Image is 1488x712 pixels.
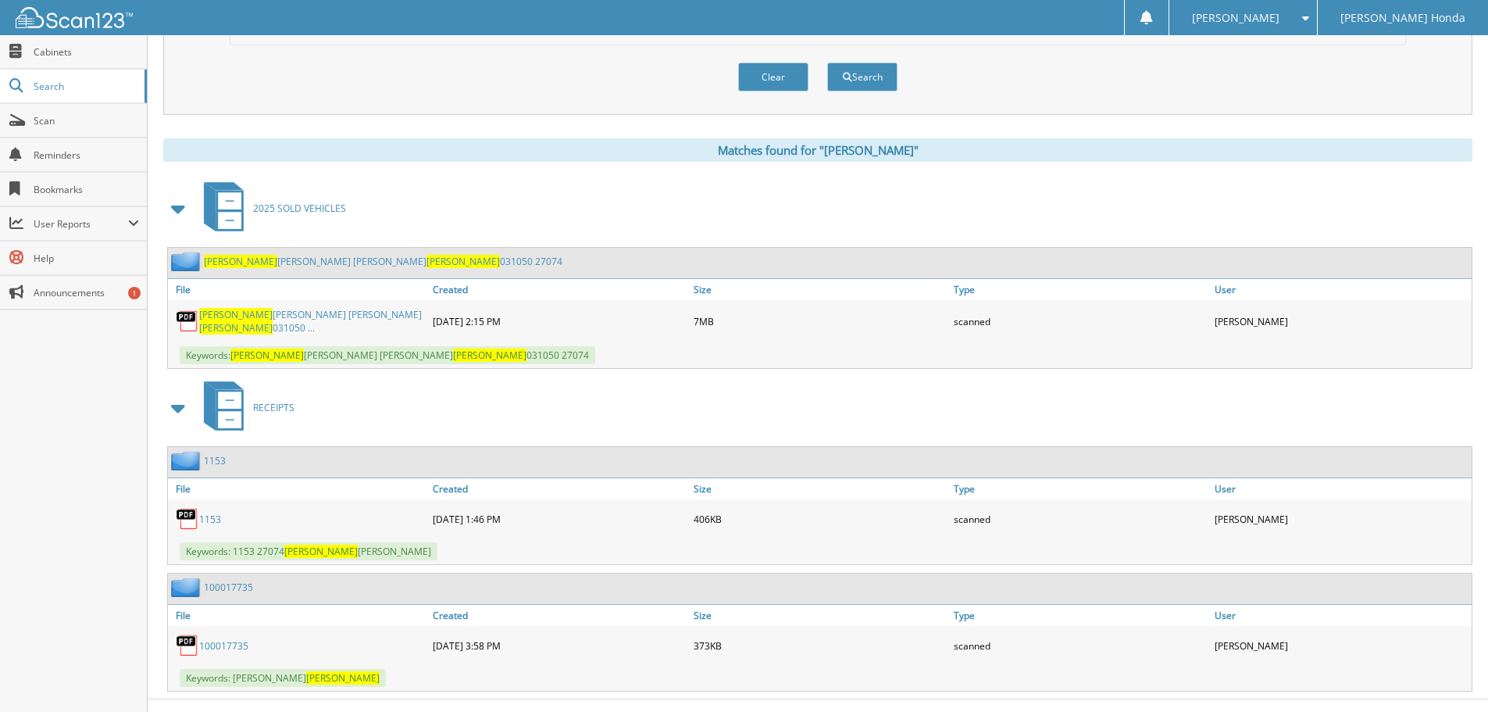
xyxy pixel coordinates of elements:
img: PDF.png [176,507,199,531]
span: [PERSON_NAME] [1192,13,1279,23]
div: scanned [950,630,1211,661]
div: 1 [128,287,141,299]
a: RECEIPTS [194,377,294,438]
span: RECEIPTS [253,401,294,414]
a: Created [429,279,690,300]
span: [PERSON_NAME] [306,671,380,685]
a: User [1211,605,1472,626]
span: [PERSON_NAME] [204,255,277,268]
a: Size [690,279,951,300]
span: Announcements [34,286,139,299]
span: User Reports [34,217,128,231]
img: PDF.png [176,309,199,333]
span: 2025 SOLD VEHICLES [253,202,346,215]
img: folder2.png [171,578,204,597]
a: 100017735 [204,581,253,594]
img: PDF.png [176,634,199,657]
a: [PERSON_NAME][PERSON_NAME] [PERSON_NAME][PERSON_NAME]031050 27074 [204,255,562,268]
div: scanned [950,503,1211,535]
button: Search [827,63,897,91]
img: folder2.png [171,451,204,470]
a: [PERSON_NAME][PERSON_NAME] [PERSON_NAME][PERSON_NAME]031050 ... [199,308,425,335]
div: [PERSON_NAME] [1211,630,1472,661]
span: Scan [34,114,139,127]
span: Keywords: 1153 27074 [PERSON_NAME] [180,542,437,560]
div: [DATE] 3:58 PM [429,630,690,661]
div: 406KB [690,503,951,535]
span: Help [34,252,139,265]
a: File [168,605,429,626]
a: User [1211,279,1472,300]
a: Type [950,478,1211,499]
span: [PERSON_NAME] [199,321,273,335]
a: Type [950,279,1211,300]
span: Keywords: [PERSON_NAME] [180,669,386,687]
a: Created [429,478,690,499]
div: [DATE] 2:15 PM [429,304,690,338]
div: [PERSON_NAME] [1211,503,1472,535]
a: Size [690,605,951,626]
a: 100017735 [199,639,248,653]
a: Type [950,605,1211,626]
img: folder2.png [171,252,204,271]
div: 373KB [690,630,951,661]
a: 1153 [204,454,226,467]
div: scanned [950,304,1211,338]
a: Size [690,478,951,499]
span: Bookmarks [34,183,139,196]
a: 1153 [199,513,221,526]
span: [PERSON_NAME] [230,349,304,362]
div: [DATE] 1:46 PM [429,503,690,535]
span: Keywords: [PERSON_NAME] [PERSON_NAME] 031050 27074 [180,346,595,364]
span: [PERSON_NAME] [453,349,526,362]
img: scan123-logo-white.svg [16,7,133,28]
a: User [1211,478,1472,499]
div: 7MB [690,304,951,338]
a: Created [429,605,690,626]
span: Reminders [34,148,139,162]
span: [PERSON_NAME] [284,545,358,558]
a: File [168,478,429,499]
span: [PERSON_NAME] Honda [1340,13,1465,23]
button: Clear [738,63,808,91]
div: [PERSON_NAME] [1211,304,1472,338]
a: 2025 SOLD VEHICLES [194,177,346,239]
span: Search [34,80,137,93]
span: [PERSON_NAME] [199,308,273,321]
a: File [168,279,429,300]
span: [PERSON_NAME] [426,255,500,268]
div: Matches found for "[PERSON_NAME]" [163,138,1472,162]
span: Cabinets [34,45,139,59]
